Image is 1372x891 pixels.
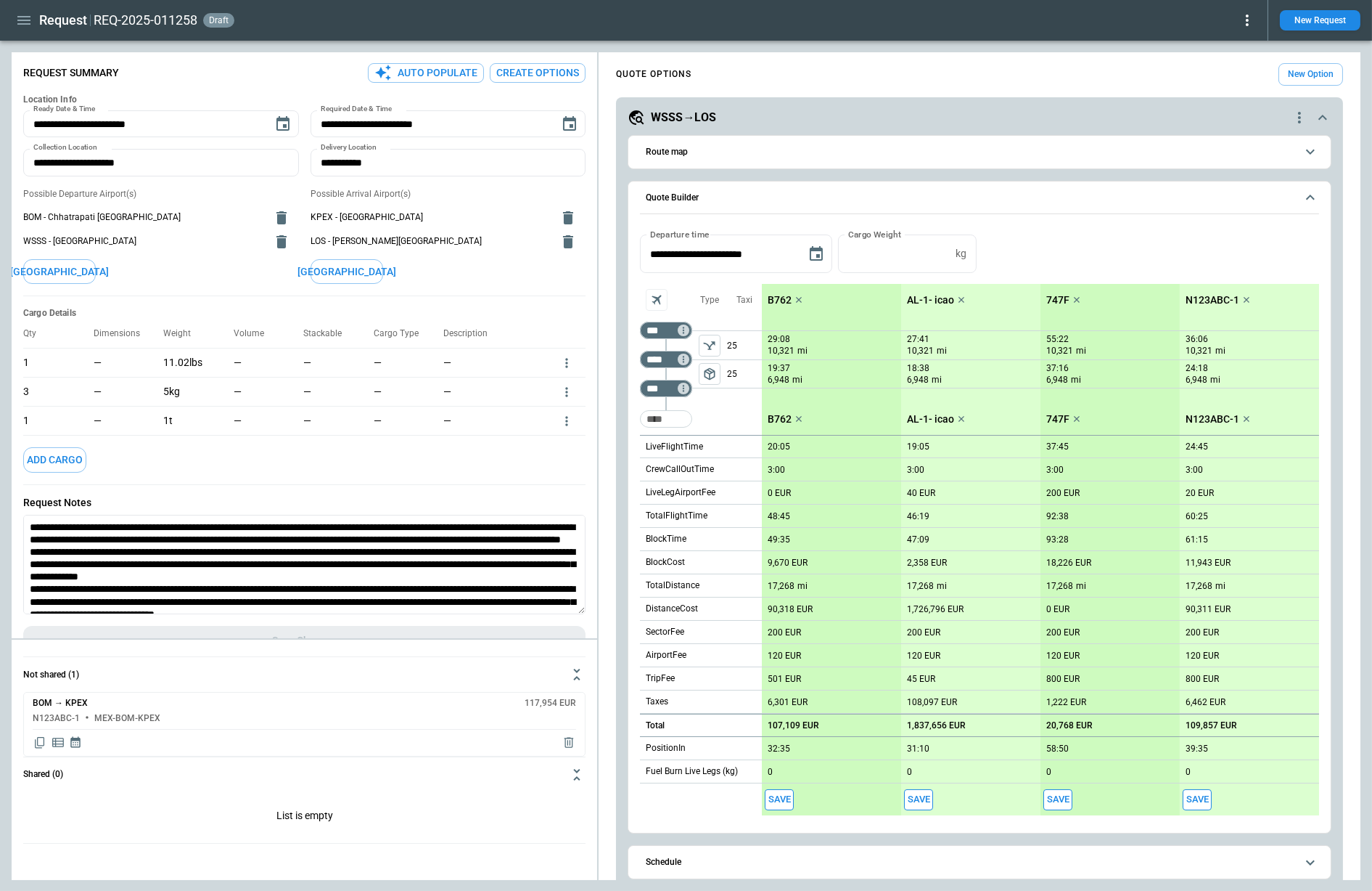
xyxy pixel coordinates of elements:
p: — [234,415,242,427]
span: LOS - [PERSON_NAME][GEOGRAPHIC_DATA] [311,235,551,248]
p: 1 [23,357,29,369]
p: 9,670 EUR [768,558,808,569]
h6: Total [646,721,665,731]
p: 200 EUR [1186,627,1219,638]
label: Departure time [650,228,710,240]
h6: Shared (0) [23,770,63,779]
p: mi [797,580,808,593]
p: 11,943 EUR [1186,558,1231,569]
span: Type of sector [699,363,720,385]
p: Request Summary [23,67,119,79]
p: 120 EUR [1186,651,1219,662]
p: — [374,415,432,427]
p: 6,301 EUR [768,697,808,708]
p: — [443,386,548,398]
label: Collection Location [33,142,97,153]
p: mi [1215,345,1225,357]
h4: QUOTE OPTIONS [616,71,691,78]
p: 19:05 [907,442,929,452]
p: 0 [768,767,773,778]
p: mi [1215,580,1225,593]
p: AL-1- icao [907,294,954,306]
label: Delivery Location [321,142,377,153]
p: 45 EUR [907,674,935,685]
p: mi [792,374,802,386]
h6: N123ABC-1 [33,714,80,723]
p: 20,768 EUR [1046,720,1093,731]
span: Display detailed quote content [51,736,65,750]
h6: Schedule [646,858,681,867]
span: WSSS - [GEOGRAPHIC_DATA] [23,235,264,248]
p: 17,268 [1186,581,1212,592]
div: quote-option-actions [1291,109,1308,126]
p: 92:38 [1046,511,1069,522]
p: 1t [163,415,173,427]
button: delete [267,227,296,256]
p: LiveLegAirportFee [646,487,715,499]
button: New Request [1280,10,1360,30]
p: 108,097 EUR [907,697,957,708]
p: 0 [1046,767,1051,778]
button: delete [267,203,296,232]
p: — [234,386,242,398]
p: LiveFlightTime [646,441,703,453]
p: Qty [23,328,48,339]
p: mi [1210,374,1220,386]
p: 6,948 [1186,374,1207,386]
p: AirportFee [646,649,686,662]
span: Aircraft selection [646,289,667,311]
p: 800 EUR [1046,674,1080,685]
span: Save this aircraft quote and copy details to clipboard [1183,789,1212,810]
p: Request Notes [23,497,586,509]
p: 501 EUR [768,674,801,685]
span: draft [206,15,231,25]
p: N123ABC-1 [1186,294,1239,306]
div: Too short [640,351,692,368]
div: No cargo type [374,348,444,377]
button: Auto Populate [368,63,484,83]
p: 17,268 [1046,581,1073,592]
button: more [559,356,574,370]
button: Choose date, selected date is Apr 1, 2026 [268,110,297,139]
button: [GEOGRAPHIC_DATA] [23,259,96,285]
p: — [234,357,242,369]
p: Volume [234,328,276,339]
p: Taxes [646,696,668,708]
p: mi [1071,374,1081,386]
button: Route map [640,136,1319,168]
p: Type [700,294,719,306]
span: Delete quote [562,736,576,750]
p: 90,318 EUR [768,604,813,615]
h6: Not shared (1) [23,670,79,680]
button: more [559,385,574,399]
label: Ready Date & Time [33,104,95,115]
p: 200 EUR [768,627,801,638]
p: Possible Arrival Airport(s) [311,188,586,200]
label: Required Date & Time [321,104,392,115]
p: 109,857 EUR [1186,720,1237,731]
div: No description [443,377,559,406]
button: Choose date, selected date is Apr 1, 2026 [802,240,831,269]
p: 120 EUR [907,651,940,662]
p: 17,268 [907,581,934,592]
p: 47:09 [907,534,929,545]
div: No cargo type [374,406,444,435]
button: more [559,414,574,428]
p: 18,226 EUR [1046,558,1091,569]
button: Quote Builder [640,182,1319,215]
label: Cargo Weight [848,228,901,240]
span: BOM - Chhatrapati [GEOGRAPHIC_DATA] [23,211,264,224]
h6: Quote Builder [646,193,699,203]
p: 1,726,796 EUR [907,604,964,615]
div: Too short [640,380,692,397]
p: PositionIn [646,742,686,754]
div: Too short [640,322,692,339]
p: Stackable [303,328,353,339]
p: 58:50 [1046,744,1069,754]
span: Save this aircraft quote and copy details to clipboard [765,789,794,810]
p: 37:16 [1046,363,1069,374]
span: KPEX - [GEOGRAPHIC_DATA] [311,211,551,224]
p: 120 EUR [768,651,801,662]
p: 20 EUR [1186,488,1214,499]
div: No cargo type [374,377,444,406]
